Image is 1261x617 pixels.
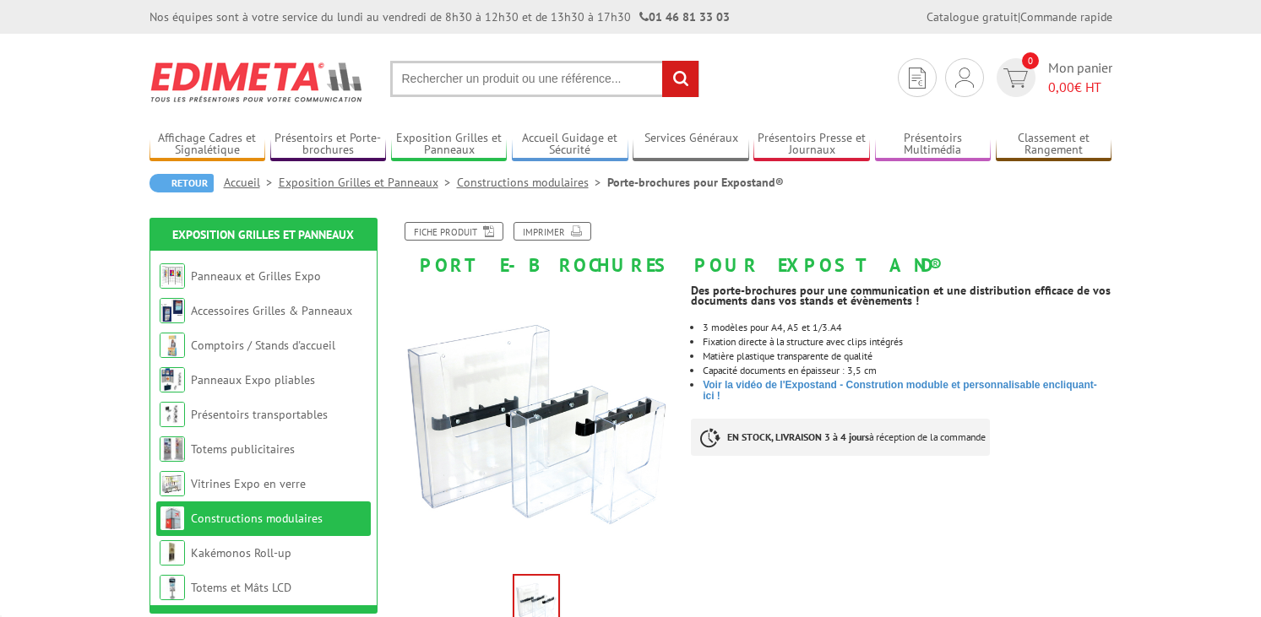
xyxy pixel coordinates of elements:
[1048,78,1112,97] span: € HT
[753,131,870,159] a: Présentoirs Presse et Journaux
[662,61,698,97] input: rechercher
[1048,78,1074,95] span: 0,00
[703,351,1112,361] li: Matière plastique transparente de qualité
[703,379,1055,391] span: Voir la vidéo de l'Expostand - Constrution moduble et personnalisable en
[390,61,699,97] input: Rechercher un produit ou une référence...
[149,174,214,192] a: Retour
[607,174,784,191] li: Porte-brochures pour Expostand®
[160,575,185,600] img: Totems et Mâts LCD
[394,284,679,568] img: expostand_2141546.jpg
[191,268,321,284] a: Panneaux et Grilles Expo
[691,419,990,456] p: à réception de la commande
[191,407,328,422] a: Présentoirs transportables
[457,175,607,190] a: Constructions modulaires
[270,131,387,159] a: Présentoirs et Porte-brochures
[160,298,185,323] img: Accessoires Grilles & Panneaux
[191,511,323,526] a: Constructions modulaires
[160,540,185,566] img: Kakémonos Roll-up
[149,131,266,159] a: Affichage Cadres et Signalétique
[160,367,185,392] img: Panneaux Expo pliables
[191,580,291,595] a: Totems et Mâts LCD
[727,430,869,443] strong: EN STOCK, LIVRAISON 3 à 4 jours
[191,441,295,457] a: Totems publicitaires
[1020,9,1112,24] a: Commande rapide
[703,379,1097,402] a: Voir la vidéo de l'Expostand - Constrution moduble et personnalisable encliquant-ici !
[191,545,291,560] a: Kakémonos Roll-up
[691,283,1111,308] strong: Des porte-brochures pour une communication et une distribution efficace de vos documents dans vos...
[149,51,365,113] img: Edimeta
[1003,68,1028,88] img: devis rapide
[160,471,185,496] img: Vitrines Expo en verre
[703,365,1112,376] li: Capacité documents en épaisseur : 3,5 cm
[633,131,749,159] a: Services Généraux
[191,476,306,491] a: Vitrines Expo en verre
[160,263,185,289] img: Panneaux et Grilles Expo
[703,337,1112,347] li: Fixation directe à la structure avec clips intégrés
[927,9,1018,24] a: Catalogue gratuit
[160,333,185,358] img: Comptoirs / Stands d'accueil
[391,131,508,159] a: Exposition Grilles et Panneaux
[909,68,926,89] img: devis rapide
[996,131,1112,159] a: Classement et Rangement
[172,227,354,242] a: Exposition Grilles et Panneaux
[191,303,352,318] a: Accessoires Grilles & Panneaux
[1022,52,1039,69] span: 0
[875,131,992,159] a: Présentoirs Multimédia
[514,222,591,241] a: Imprimer
[191,372,315,387] a: Panneaux Expo pliables
[149,8,730,25] div: Nos équipes sont à votre service du lundi au vendredi de 8h30 à 12h30 et de 13h30 à 17h30
[992,58,1112,97] a: devis rapide 0 Mon panier 0,00€ HT
[160,402,185,427] img: Présentoirs transportables
[160,506,185,531] img: Constructions modulaires
[703,322,1112,333] li: 3 modèles pour A4, A5 et 1/3.A4
[191,338,335,353] a: Comptoirs / Stands d'accueil
[927,8,1112,25] div: |
[512,131,628,159] a: Accueil Guidage et Sécurité
[1048,58,1112,97] span: Mon panier
[224,175,279,190] a: Accueil
[279,175,457,190] a: Exposition Grilles et Panneaux
[955,68,974,88] img: devis rapide
[639,9,730,24] strong: 01 46 81 33 03
[405,222,503,241] a: Fiche produit
[160,436,185,462] img: Totems publicitaires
